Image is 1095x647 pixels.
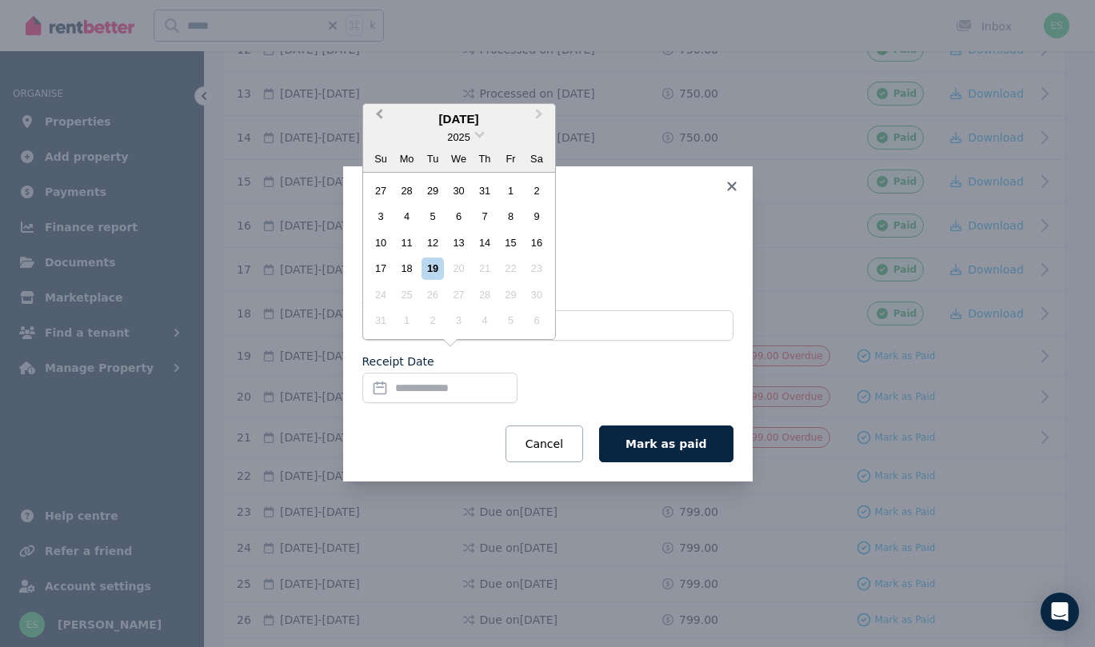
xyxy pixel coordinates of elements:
div: Choose Saturday, August 9th, 2025 [526,206,547,227]
div: Sa [526,148,547,170]
div: Not available Saturday, September 6th, 2025 [526,310,547,331]
div: Choose Saturday, August 2nd, 2025 [526,180,547,202]
div: Not available Tuesday, August 26th, 2025 [422,284,443,306]
div: Choose Friday, August 15th, 2025 [500,232,522,254]
div: Not available Saturday, August 23rd, 2025 [526,258,547,279]
div: Choose Tuesday, July 29th, 2025 [422,180,443,202]
div: Choose Monday, August 18th, 2025 [396,258,418,279]
div: Choose Tuesday, August 5th, 2025 [422,206,443,227]
div: We [448,148,470,170]
div: Not available Monday, September 1st, 2025 [396,310,418,331]
div: Choose Sunday, August 10th, 2025 [370,232,392,254]
div: Open Intercom Messenger [1041,593,1079,631]
span: Mark as paid [625,437,706,450]
div: Choose Sunday, August 17th, 2025 [370,258,392,279]
div: Tu [422,148,443,170]
div: [DATE] [363,110,555,129]
div: Choose Sunday, August 3rd, 2025 [370,206,392,227]
button: Previous Month [365,106,390,131]
div: Not available Wednesday, September 3rd, 2025 [448,310,470,331]
div: Not available Monday, August 25th, 2025 [396,284,418,306]
div: Not available Wednesday, August 20th, 2025 [448,258,470,279]
div: Fr [500,148,522,170]
div: Not available Friday, September 5th, 2025 [500,310,522,331]
button: Cancel [506,425,583,462]
div: Choose Saturday, August 16th, 2025 [526,232,547,254]
div: Th [474,148,495,170]
div: Choose Wednesday, August 13th, 2025 [448,232,470,254]
div: Choose Friday, August 1st, 2025 [500,180,522,202]
div: Not available Tuesday, September 2nd, 2025 [422,310,443,331]
div: Choose Wednesday, July 30th, 2025 [448,180,470,202]
div: Choose Thursday, August 14th, 2025 [474,232,495,254]
div: Mo [396,148,418,170]
div: Choose Thursday, August 7th, 2025 [474,206,495,227]
div: Choose Monday, August 11th, 2025 [396,232,418,254]
div: Not available Wednesday, August 27th, 2025 [448,284,470,306]
div: Choose Monday, August 4th, 2025 [396,206,418,227]
div: month 2025-08 [368,178,549,333]
div: Choose Friday, August 8th, 2025 [500,206,522,227]
div: Choose Tuesday, August 19th, 2025 [422,258,443,279]
button: Next Month [528,106,553,131]
div: Not available Saturday, August 30th, 2025 [526,284,547,306]
div: Not available Sunday, August 24th, 2025 [370,284,392,306]
div: Not available Friday, August 22nd, 2025 [500,258,522,279]
div: Choose Sunday, July 27th, 2025 [370,180,392,202]
div: Choose Wednesday, August 6th, 2025 [448,206,470,227]
div: Not available Friday, August 29th, 2025 [500,284,522,306]
div: Not available Thursday, August 28th, 2025 [474,284,495,306]
div: Choose Monday, July 28th, 2025 [396,180,418,202]
div: Not available Thursday, September 4th, 2025 [474,310,495,331]
div: Not available Thursday, August 21st, 2025 [474,258,495,279]
div: Not available Sunday, August 31st, 2025 [370,310,392,331]
button: Mark as paid [599,425,733,462]
div: Su [370,148,392,170]
span: 2025 [447,131,470,143]
label: Receipt Date [362,353,434,369]
div: Choose Thursday, July 31st, 2025 [474,180,495,202]
div: Choose Tuesday, August 12th, 2025 [422,232,443,254]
